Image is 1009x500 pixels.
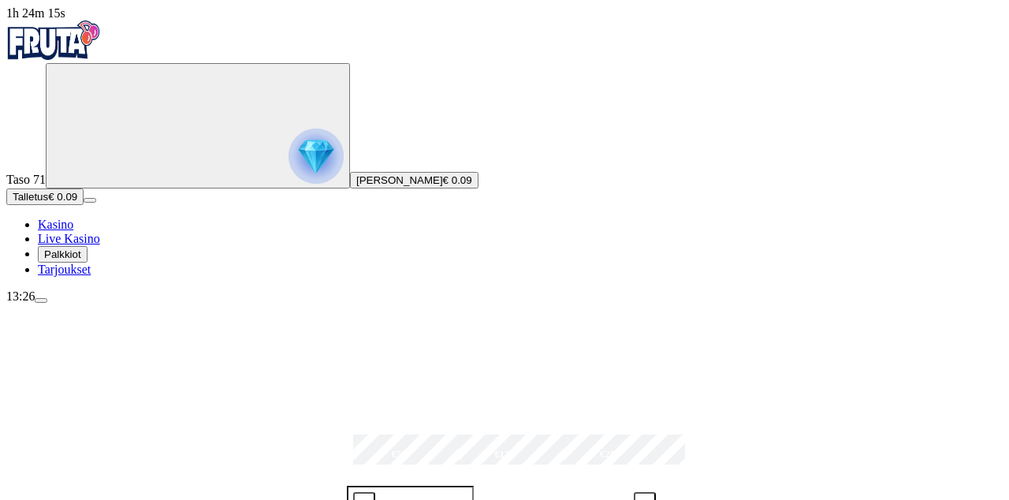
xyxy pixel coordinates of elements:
[38,232,100,245] a: Live Kasino
[84,198,96,203] button: menu
[289,129,344,184] img: reward progress
[6,188,84,205] button: Talletusplus icon€ 0.09
[44,248,81,260] span: Palkkiot
[350,172,478,188] button: [PERSON_NAME]€ 0.09
[6,6,65,20] span: user session time
[48,191,77,203] span: € 0.09
[13,191,48,203] span: Talletus
[349,432,449,478] label: €50
[455,432,555,478] label: €150
[6,21,1003,277] nav: Primary
[356,174,443,186] span: [PERSON_NAME]
[6,218,1003,277] nav: Main menu
[6,289,35,303] span: 13:26
[6,173,46,186] span: Taso 71
[35,298,47,303] button: menu
[38,246,87,263] button: Palkkiot
[560,432,660,478] label: €250
[38,218,73,231] a: Kasino
[443,174,472,186] span: € 0.09
[6,21,101,60] img: Fruta
[38,263,91,276] a: Tarjoukset
[46,63,350,188] button: reward progress
[6,49,101,62] a: Fruta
